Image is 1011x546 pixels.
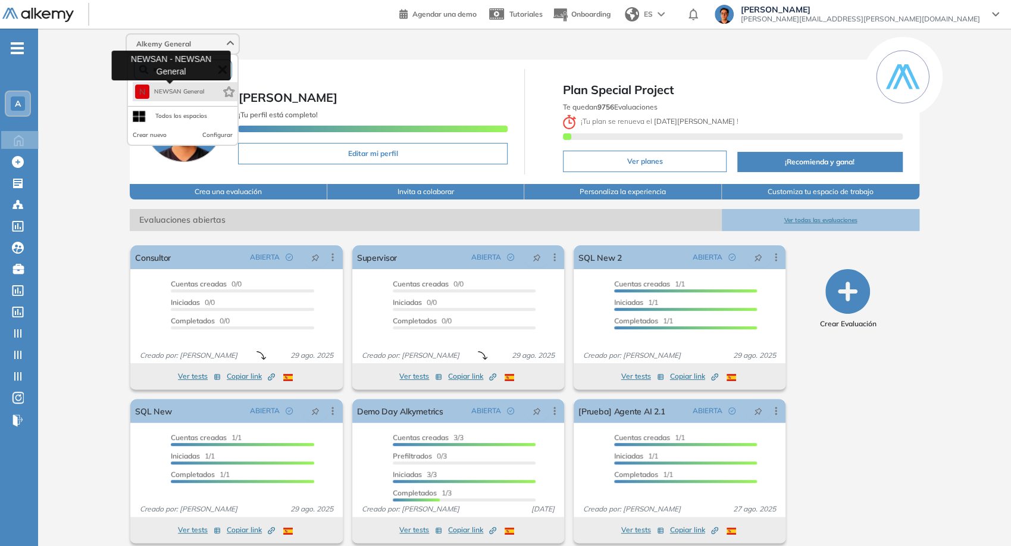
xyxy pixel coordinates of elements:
button: Crear nuevo [133,130,167,140]
button: Ver tests [178,369,221,383]
span: 0/0 [171,298,215,307]
button: Ver tests [399,523,442,537]
span: Copiar link [227,371,275,382]
button: Copiar link [227,523,275,537]
img: arrow [658,12,665,17]
span: check-circle [286,407,293,414]
img: Logo [2,8,74,23]
span: Creado por: [PERSON_NAME] [135,350,242,361]
button: Editar mi perfil [238,143,508,164]
a: Demo Day Alkymetrics [357,399,443,423]
button: Configurar [202,130,233,140]
span: pushpin [533,252,541,262]
button: Personaliza la experiencia [524,184,722,199]
span: Cuentas creadas [171,279,227,288]
span: 0/0 [393,298,437,307]
span: 0/3 [393,451,447,460]
span: 29 ago. 2025 [507,350,559,361]
a: SQL New [135,399,171,423]
span: pushpin [311,252,320,262]
span: [PERSON_NAME] [238,90,337,105]
span: Completados [614,470,658,479]
span: 1/1 [614,279,685,288]
span: ¡ Tu plan se renueva el ! [563,117,738,126]
span: Copiar link [448,371,496,382]
a: Supervisor [357,245,397,269]
span: 29 ago. 2025 [286,504,338,514]
img: ESP [505,528,514,535]
span: 1/1 [171,451,215,460]
span: pushpin [311,406,320,416]
button: Copiar link [670,523,718,537]
span: Completados [393,316,437,325]
button: Copiar link [670,369,718,383]
img: world [625,7,639,21]
span: A [15,99,21,108]
button: Onboarding [552,2,611,27]
img: clock-svg [563,115,576,129]
button: pushpin [745,248,771,267]
div: NEWSAN - NEWSAN General [112,51,231,80]
span: Cuentas creadas [614,433,670,442]
span: 1/3 [393,488,452,497]
span: ABIERTA [693,252,722,263]
span: 0/0 [171,279,242,288]
img: ESP [727,528,736,535]
span: ¡Tu perfil está completo! [238,110,317,119]
span: Completados [614,316,658,325]
span: Copiar link [227,525,275,535]
span: 29 ago. 2025 [728,350,781,361]
span: 1/1 [614,433,685,442]
span: Iniciadas [393,470,422,479]
a: [Prueba] Agente AI 2.1 [578,399,665,423]
span: pushpin [754,252,762,262]
button: pushpin [302,248,328,267]
span: 1/1 [614,470,673,479]
span: Tutoriales [509,10,543,18]
span: 29 ago. 2025 [286,350,338,361]
a: Consultor [135,245,171,269]
span: Iniciadas [393,298,422,307]
span: Creado por: [PERSON_NAME] [357,350,464,361]
span: N [139,87,145,96]
a: Agendar una demo [399,6,477,20]
b: [DATE][PERSON_NAME] [652,117,737,126]
span: 3/3 [393,433,464,442]
img: ESP [505,374,514,381]
button: Ver todas las evaluaciones [722,209,919,231]
span: Alkemy General [136,39,191,49]
button: Copiar link [448,369,496,383]
span: 1/1 [614,451,658,460]
span: Creado por: [PERSON_NAME] [135,504,242,514]
span: 27 ago. 2025 [728,504,781,514]
span: 0/0 [393,279,464,288]
span: check-circle [728,254,735,261]
span: Copiar link [670,371,718,382]
span: check-circle [507,407,514,414]
span: 1/1 [171,433,242,442]
span: Completados [171,316,215,325]
button: Crea una evaluación [130,184,327,199]
span: Onboarding [571,10,611,18]
span: [PERSON_NAME][EMAIL_ADDRESS][PERSON_NAME][DOMAIN_NAME] [741,14,980,24]
button: Ver tests [621,523,664,537]
span: check-circle [507,254,514,261]
span: Creado por: [PERSON_NAME] [357,504,464,514]
span: pushpin [533,406,541,416]
img: ESP [283,374,293,381]
button: Copiar link [448,523,496,537]
button: pushpin [302,401,328,420]
span: Creado por: [PERSON_NAME] [578,504,686,514]
span: Crear Evaluación [819,319,876,329]
span: ABIERTA [250,252,280,263]
span: Cuentas creadas [393,433,449,442]
span: check-circle [286,254,293,261]
span: Plan Special Project [563,81,903,99]
span: Completados [171,470,215,479]
button: pushpin [524,248,550,267]
span: Iniciadas [614,298,643,307]
span: 1/1 [614,298,658,307]
span: [PERSON_NAME] [741,5,980,14]
button: Copiar link [227,369,275,383]
span: Creado por: [PERSON_NAME] [578,350,686,361]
